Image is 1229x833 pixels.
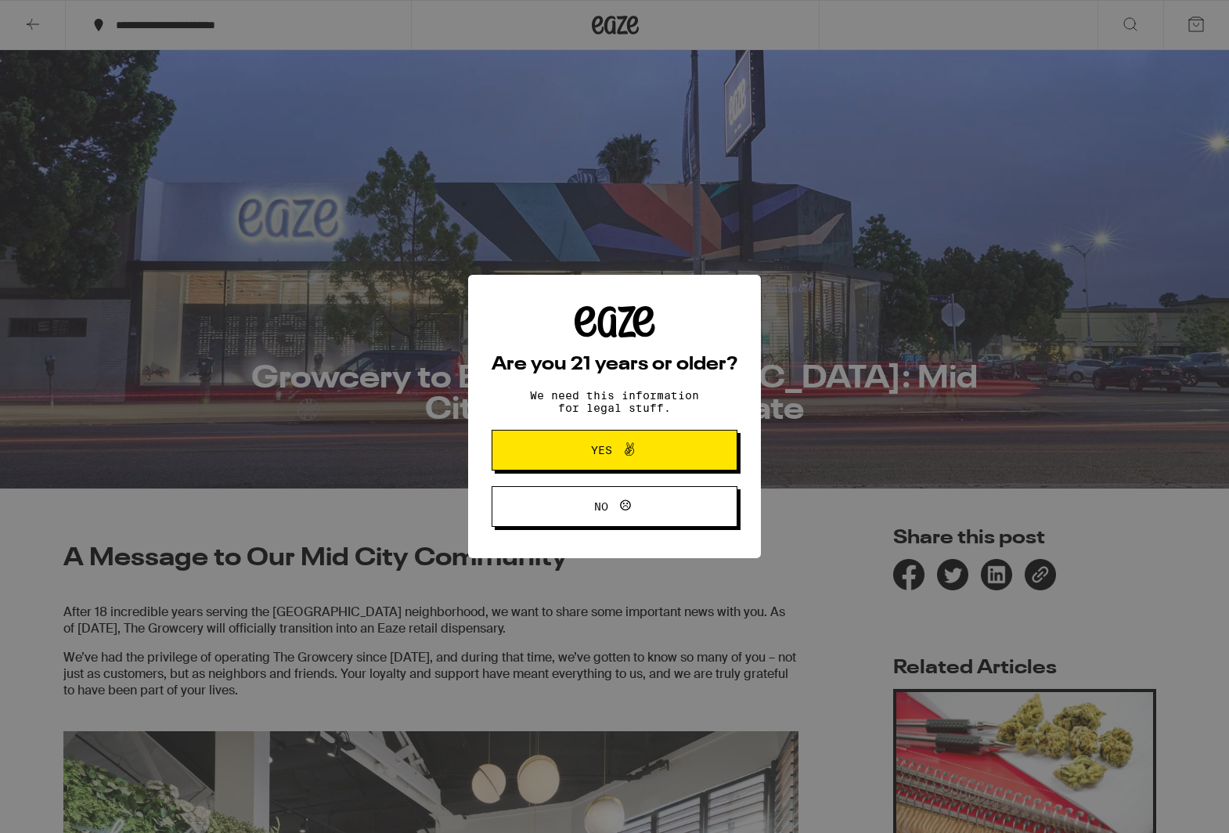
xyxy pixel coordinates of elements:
span: Yes [591,445,612,456]
button: Yes [492,430,737,471]
span: No [594,501,608,512]
h2: Are you 21 years or older? [492,355,737,374]
p: We need this information for legal stuff. [517,389,712,414]
button: No [492,486,737,527]
span: Help [36,11,68,25]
